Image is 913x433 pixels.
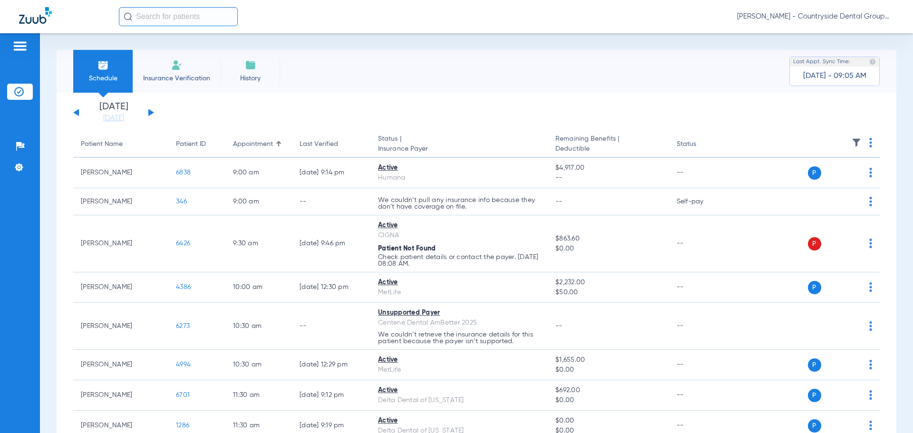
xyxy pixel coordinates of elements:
td: -- [669,272,733,303]
div: CIGNA [378,231,540,241]
span: 6701 [176,392,190,398]
img: last sync help info [869,58,876,65]
img: group-dot-blue.svg [869,360,872,369]
img: History [245,59,256,71]
div: Last Verified [300,139,363,149]
span: -- [555,198,563,205]
input: Search for patients [119,7,238,26]
div: MetLife [378,365,540,375]
th: Status [669,131,733,158]
span: $1,655.00 [555,355,661,365]
td: 10:00 AM [225,272,292,303]
th: Remaining Benefits | [548,131,669,158]
span: 6273 [176,323,190,329]
div: Unsupported Payer [378,308,540,318]
div: Appointment [233,139,273,149]
td: [DATE] 9:14 PM [292,158,370,188]
td: [PERSON_NAME] [73,350,168,380]
td: 11:30 AM [225,380,292,411]
img: Manual Insurance Verification [171,59,183,71]
span: $692.00 [555,385,661,395]
span: Last Appt. Sync Time: [793,57,850,67]
td: [DATE] 9:46 PM [292,215,370,272]
span: 6426 [176,240,190,247]
span: History [228,74,273,83]
td: -- [669,350,733,380]
img: hamburger-icon [12,40,28,52]
span: 4994 [176,361,191,368]
span: [PERSON_NAME] - Countryside Dental Group [737,12,894,21]
li: [DATE] [85,102,142,123]
div: Active [378,385,540,395]
span: Deductible [555,144,661,154]
span: Schedule [80,74,126,83]
div: Active [378,278,540,288]
span: 1286 [176,422,189,429]
span: P [808,389,821,402]
img: group-dot-blue.svg [869,168,872,177]
img: group-dot-blue.svg [869,197,872,206]
img: group-dot-blue.svg [869,282,872,292]
img: Schedule [97,59,109,71]
img: group-dot-blue.svg [869,390,872,400]
div: Active [378,163,540,173]
td: 10:30 AM [225,303,292,350]
div: Humana [378,173,540,183]
span: $0.00 [555,416,661,426]
span: P [808,237,821,250]
span: P [808,358,821,372]
th: Status | [370,131,548,158]
span: 346 [176,198,187,205]
span: $4,917.00 [555,163,661,173]
span: Patient Not Found [378,245,436,252]
td: [PERSON_NAME] [73,272,168,303]
div: Last Verified [300,139,338,149]
div: Delta Dental of [US_STATE] [378,395,540,405]
div: MetLife [378,288,540,298]
span: P [808,281,821,294]
div: Patient ID [176,139,206,149]
span: P [808,166,821,180]
img: Zuub Logo [19,7,52,24]
td: 9:00 AM [225,158,292,188]
td: [PERSON_NAME] [73,215,168,272]
span: [DATE] - 09:05 AM [803,71,866,81]
td: 9:30 AM [225,215,292,272]
div: Active [378,355,540,365]
div: Patient Name [81,139,161,149]
div: Centene Dental AmBetter 2025 [378,318,540,328]
img: group-dot-blue.svg [869,239,872,248]
td: -- [669,380,733,411]
span: -- [555,323,563,329]
span: Insurance Payer [378,144,540,154]
a: [DATE] [85,114,142,123]
img: group-dot-blue.svg [869,321,872,331]
p: We couldn’t pull any insurance info because they don’t have coverage on file. [378,197,540,210]
div: Active [378,221,540,231]
td: [DATE] 9:12 PM [292,380,370,411]
span: P [808,419,821,433]
span: $0.00 [555,395,661,405]
span: $50.00 [555,288,661,298]
p: We couldn’t retrieve the insurance details for this patient because the payer isn’t supported. [378,331,540,345]
img: Search Icon [124,12,132,21]
td: [DATE] 12:29 PM [292,350,370,380]
div: Appointment [233,139,284,149]
td: -- [292,303,370,350]
img: filter.svg [852,138,861,147]
td: -- [669,215,733,272]
p: Check patient details or contact the payer. [DATE] 08:08 AM. [378,254,540,267]
td: [DATE] 12:30 PM [292,272,370,303]
img: group-dot-blue.svg [869,421,872,430]
td: Self-pay [669,188,733,215]
td: -- [292,188,370,215]
div: Patient Name [81,139,123,149]
span: 4386 [176,284,191,290]
span: $2,232.00 [555,278,661,288]
td: -- [669,303,733,350]
td: [PERSON_NAME] [73,188,168,215]
td: [PERSON_NAME] [73,158,168,188]
span: $0.00 [555,365,661,375]
span: Insurance Verification [140,74,214,83]
span: -- [555,173,661,183]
